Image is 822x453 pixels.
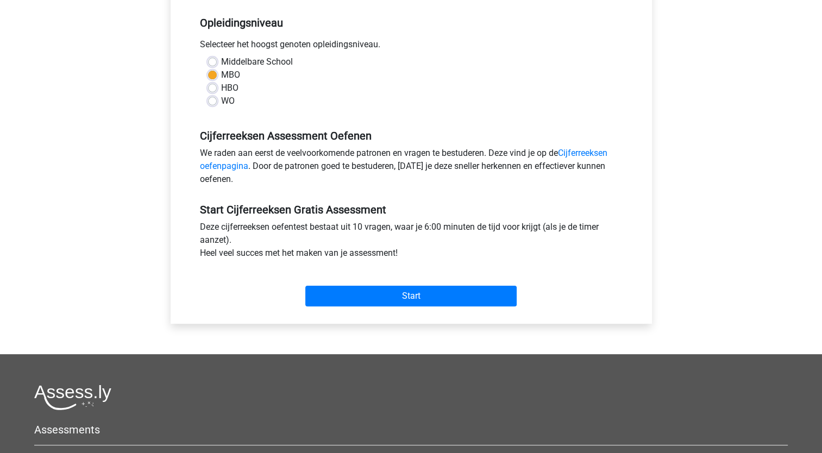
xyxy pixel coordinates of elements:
div: Deze cijferreeksen oefentest bestaat uit 10 vragen, waar je 6:00 minuten de tijd voor krijgt (als... [192,221,631,264]
label: WO [221,95,235,108]
input: Start [305,286,517,306]
label: HBO [221,81,239,95]
label: MBO [221,68,240,81]
div: We raden aan eerst de veelvoorkomende patronen en vragen te bestuderen. Deze vind je op de . Door... [192,147,631,190]
h5: Assessments [34,423,788,436]
label: Middelbare School [221,55,293,68]
h5: Cijferreeksen Assessment Oefenen [200,129,623,142]
h5: Opleidingsniveau [200,12,623,34]
div: Selecteer het hoogst genoten opleidingsniveau. [192,38,631,55]
h5: Start Cijferreeksen Gratis Assessment [200,203,623,216]
img: Assessly logo [34,385,111,410]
